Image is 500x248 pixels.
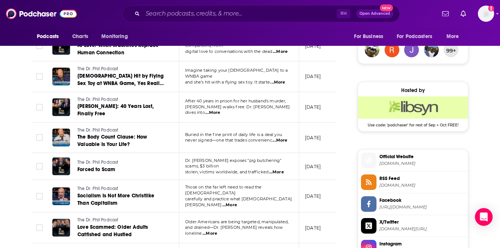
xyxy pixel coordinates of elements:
img: Libsyn Deal: Use code: 'podchaser' for rest of Sep + Oct FREE! [358,96,468,119]
span: Buried in the fine print of daily life is a deal you [185,132,282,137]
div: Hosted by [358,87,468,94]
a: Socialism Is Not More Christlike Than Capitalism [77,192,166,207]
span: Facebook [379,197,465,204]
a: The Dr. Phil Podcast [77,96,166,103]
a: The Body Count Clause: How Valuable Is Your Life? [77,133,166,148]
button: open menu [349,30,392,44]
p: [DATE] [305,135,321,141]
input: Search podcasts, credits, & more... [143,8,337,20]
span: and she’s hit with a flying sex toy. It starte [185,79,270,85]
span: Dr. [PERSON_NAME] exposes "pig butchering" scams, $3 billion [185,158,281,169]
span: Older Americans are being targeted, manipulated, [185,219,288,224]
p: [DATE] [305,225,321,231]
span: The Dr. Phil Podcast [77,66,118,71]
span: The Dr. Phil Podcast [77,97,118,102]
span: Toggle select row [36,134,43,141]
a: Show notifications dropdown [439,7,452,20]
span: X/Twitter [379,219,465,225]
span: Toggle select row [36,193,43,200]
span: Use code: 'podchaser' for rest of Sep + Oct FREE! [358,119,468,128]
span: The Dr. Phil Podcast [77,128,118,133]
span: Logged in as heidi.egloff [478,6,494,22]
span: Monitoring [101,31,128,42]
span: Socialism Is Not More Christlike Than Capitalism [77,193,154,206]
p: [DATE] [305,193,321,199]
span: For Podcasters [397,31,432,42]
p: [DATE] [305,43,321,49]
img: Majdikamal [424,43,439,57]
span: [DEMOGRAPHIC_DATA] Hit by Flying Sex Toy at WNBA Game, Yes Really! | The REAL Story with Dr. Phil [77,73,164,94]
span: The Body Count Clause: How Valuable Is Your Life? [77,134,147,147]
span: digital love to conversations with the dead [185,49,272,54]
img: alnagy [365,43,379,57]
span: twitter.com/DrPhilPodcast [379,226,465,232]
img: User Profile [478,6,494,22]
button: open menu [32,30,68,44]
span: drphilpodcast.com [379,161,465,166]
span: Official Website [379,153,465,160]
p: [DATE] [305,104,321,110]
p: [DATE] [305,73,321,79]
span: Toggle select row [36,163,43,170]
span: The Dr. Phil Podcast [77,217,118,222]
span: Podcasts [37,31,59,42]
a: Show notifications dropdown [458,7,469,20]
span: New [380,4,393,11]
span: The Dr. Phil Podcast [77,160,118,165]
a: Love Scammed: Older Adults Catfished and Hustled [77,224,166,238]
a: Libsyn Deal: Use code: 'podchaser' for rest of Sep + Oct FREE! [358,96,468,127]
span: Forced to Scam [77,166,115,173]
span: Instagram [379,241,465,247]
span: ...More [222,202,237,208]
a: X/Twitter[DOMAIN_NAME][URL] [361,218,465,234]
span: Imagine taking your [DEMOGRAPHIC_DATA] to a WNBA game [185,68,288,79]
span: Toggle select row [36,43,43,49]
a: The Dr. Phil Podcast [77,186,166,192]
div: Search podcasts, credits, & more... [122,5,400,22]
span: Toggle select row [36,224,43,231]
a: The Dr. Phil Podcast [77,66,166,72]
a: The Dr. Phil Podcast [77,159,165,166]
div: Open Intercom Messenger [475,208,493,226]
span: Toggle select row [36,73,43,80]
span: [PERSON_NAME] walks free. Dr. [PERSON_NAME] dives into [185,104,290,115]
p: [DATE] [305,163,321,170]
button: Open AdvancedNew [356,9,393,18]
img: Cosmic.Stardust88 [385,43,399,57]
span: Love Scammed: Older Adults Catfished and Hustled [77,224,148,238]
svg: Add a profile image [488,6,494,11]
span: ...More [202,231,217,237]
span: Open Advanced [360,12,390,16]
span: ...More [270,79,285,85]
a: AI Love: When Machines Replace Human Connection [77,42,166,57]
span: Toggle select row [36,104,43,111]
a: Official Website[DOMAIN_NAME] [361,153,465,168]
span: and drained—Dr. [PERSON_NAME] reveals how loneline [185,225,283,236]
a: Charts [67,30,93,44]
a: [DEMOGRAPHIC_DATA] Hit by Flying Sex Toy at WNBA Game, Yes Really! | The REAL Story with Dr. Phil [77,72,166,87]
button: open menu [441,30,468,44]
a: Forced to Scam [77,166,165,173]
a: The Dr. Phil Podcast [77,217,166,224]
span: After 40 years in prison for her husband’s murder, [185,98,286,103]
span: Those on the far left need to read the [DEMOGRAPHIC_DATA] [185,184,262,196]
span: Charts [72,31,88,42]
span: ...More [272,137,287,143]
span: carefully and practice what [DEMOGRAPHIC_DATA][PERSON_NAME] [185,196,292,207]
a: Julebug [404,43,419,57]
span: ...More [273,49,288,55]
span: never signed—one that trades convenienc [185,137,272,143]
a: Podchaser - Follow, Share and Rate Podcasts [6,7,77,21]
span: The Dr. Phil Podcast [77,186,118,191]
span: [PERSON_NAME]: 40 Years Lost, Finally Free [77,103,154,117]
button: Show profile menu [478,6,494,22]
span: RSS Feed [379,175,465,182]
a: The Dr. Phil Podcast [77,127,166,134]
button: open menu [96,30,137,44]
span: ⌘ K [337,9,350,18]
span: ...More [205,110,220,116]
span: AI Love: When Machines Replace Human Connection [77,42,159,56]
a: Facebook[URL][DOMAIN_NAME] [361,196,465,212]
